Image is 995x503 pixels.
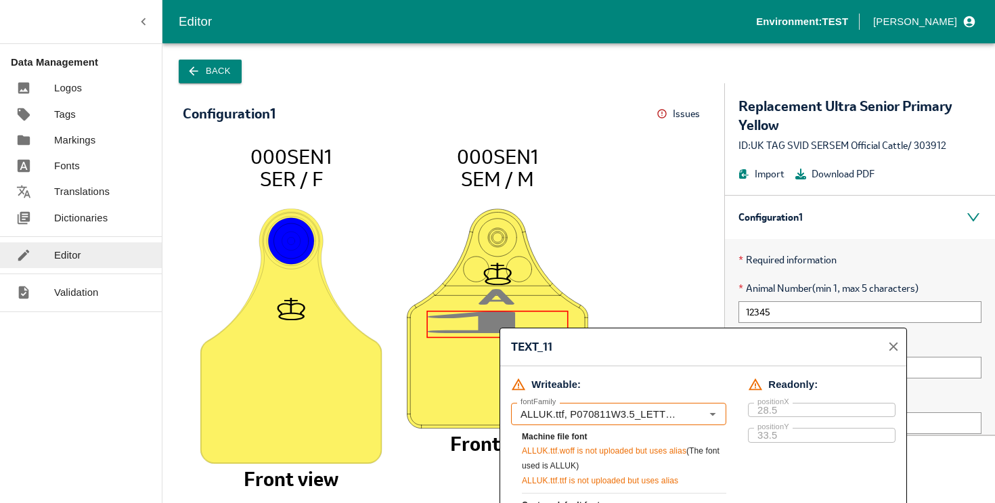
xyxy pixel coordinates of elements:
tspan: SER / F [260,166,323,192]
div: Replacement Ultra Senior Primary Yellow [738,97,981,135]
svg: The values are read from machine file and not updated in any way. [748,377,763,392]
tspan: Front view [450,431,545,456]
button: Open [704,406,722,423]
label: fontFamily [521,397,556,408]
p: [PERSON_NAME] [873,14,957,29]
p: Translations [54,184,110,199]
p: Fonts [54,158,80,173]
tspan: SEM / M [461,166,534,192]
tspan: A [476,288,517,307]
p: Validation [54,285,99,300]
h6: Machine file font [522,431,726,443]
p: Editor [54,248,81,263]
div: Editor [179,12,756,32]
button: Back [179,60,242,83]
span: ALLUK.ttf.ttf is not uploaded but uses alias [522,476,678,485]
p: Readonly: [768,377,818,392]
label: positionY [757,422,789,433]
button: profile [868,10,979,33]
p: Environment: TEST [756,14,848,29]
tspan: Front view [244,466,338,491]
p: Writeable: [531,377,581,392]
p: Markings [54,133,95,148]
div: Configuration 1 [725,196,995,239]
p: Dictionaries [54,211,108,225]
p: Tags [54,107,76,122]
button: Download PDF [795,167,875,181]
button: Import [738,167,784,181]
span: Animal Number (min 1, max 5 characters) [738,281,981,296]
button: Issues [657,104,704,125]
tspan: 000SEN1 [457,144,538,169]
div: Configuration 1 [183,106,275,121]
svg: The values are not saved anywhere. [511,377,526,392]
p: Data Management [11,55,162,70]
span: ALLUK.ttf.woff is not uploaded but uses alias [522,446,686,456]
p: Required information [738,253,981,267]
button: close [881,334,906,359]
label: positionX [757,397,789,408]
tspan: 1 [419,311,568,337]
p: Logos [54,81,82,95]
div: ID: UK TAG SVID SERSEM Official Cattle / 303912 [738,138,981,153]
tspan: 000SEN1 [250,144,332,169]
